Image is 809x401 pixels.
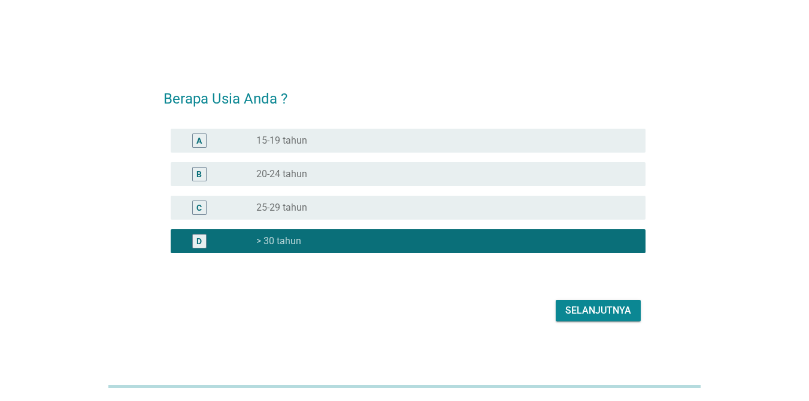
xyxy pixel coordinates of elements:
label: 25-29 tahun [256,202,307,214]
label: > 30 tahun [256,235,301,247]
div: C [196,202,202,214]
div: B [196,168,202,181]
div: Selanjutnya [565,303,631,318]
div: A [196,135,202,147]
label: 20-24 tahun [256,168,307,180]
label: 15-19 tahun [256,135,307,147]
button: Selanjutnya [556,300,641,321]
h2: Berapa Usia Anda ? [163,76,646,110]
div: D [196,235,202,248]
